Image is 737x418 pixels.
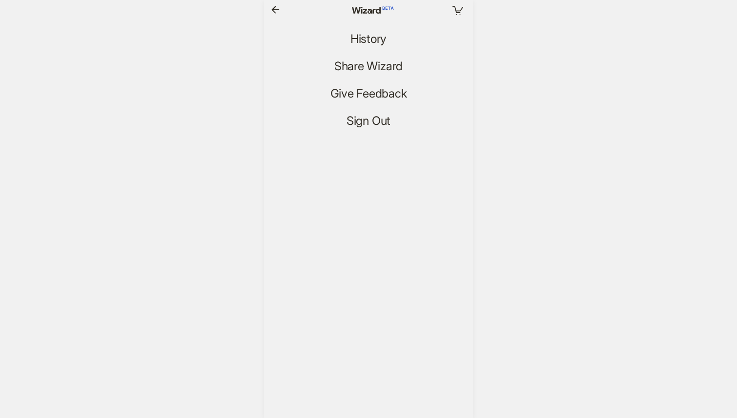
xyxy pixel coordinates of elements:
span: History [350,32,387,46]
span: Give Feedback [330,87,407,101]
a: Give Feedback [323,86,415,101]
button: History [343,31,394,47]
span: Share Wizard [334,60,403,74]
button: Share Wizard [327,59,410,74]
span: Sign Out [347,114,390,128]
button: Sign Out [339,113,398,129]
